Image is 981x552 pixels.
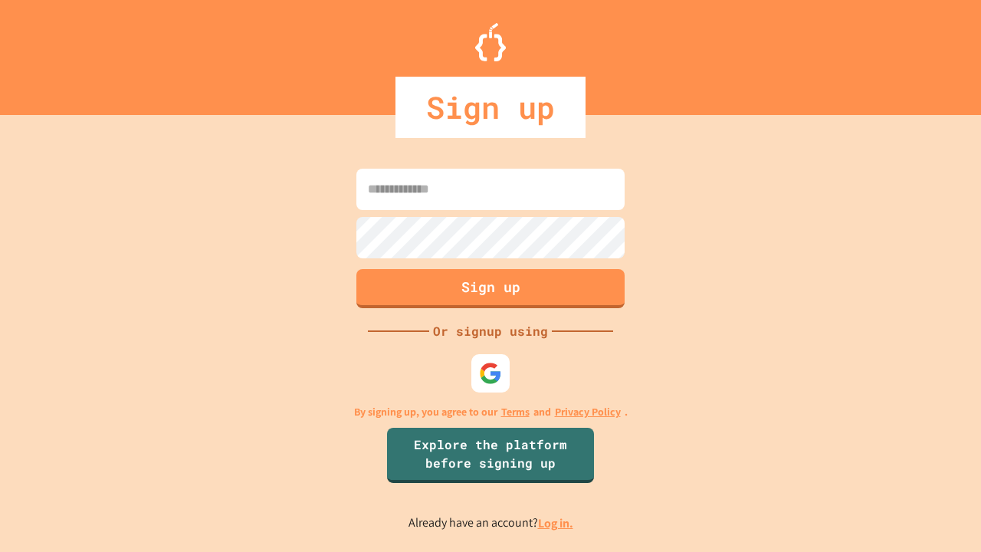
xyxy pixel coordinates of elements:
[555,404,621,420] a: Privacy Policy
[354,404,628,420] p: By signing up, you agree to our and .
[429,322,552,340] div: Or signup using
[538,515,573,531] a: Log in.
[408,514,573,533] p: Already have an account?
[356,269,625,308] button: Sign up
[395,77,586,138] div: Sign up
[479,362,502,385] img: google-icon.svg
[475,23,506,61] img: Logo.svg
[501,404,530,420] a: Terms
[387,428,594,483] a: Explore the platform before signing up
